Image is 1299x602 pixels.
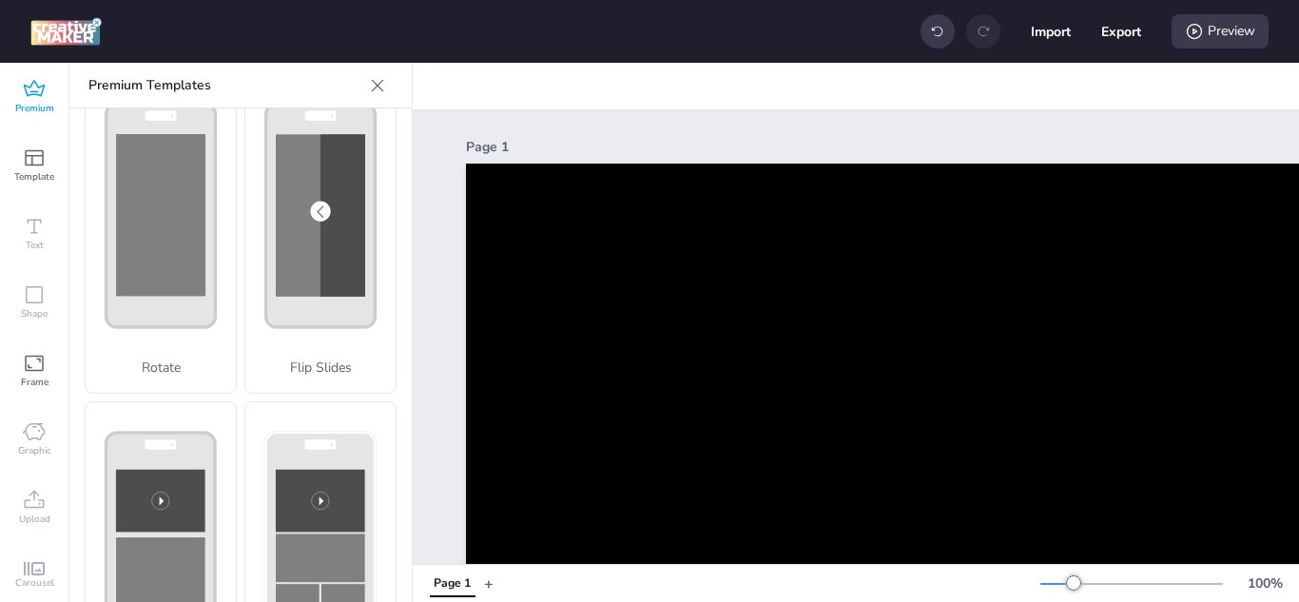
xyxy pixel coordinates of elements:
[1031,11,1071,51] button: Import
[420,567,484,600] div: Tabs
[14,169,54,184] span: Template
[1172,14,1269,49] div: Preview
[15,101,54,116] span: Premium
[245,358,396,378] p: Flip Slides
[18,443,51,458] span: Graphic
[26,238,44,253] span: Text
[1101,11,1141,51] button: Export
[15,575,54,591] span: Carousel
[19,512,50,527] span: Upload
[30,17,102,46] img: logo Creative Maker
[21,375,48,390] span: Frame
[1242,573,1288,593] div: 100 %
[21,306,48,321] span: Shape
[484,567,494,600] button: +
[86,358,236,378] p: Rotate
[434,575,471,592] div: Page 1
[88,63,362,108] p: Premium Templates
